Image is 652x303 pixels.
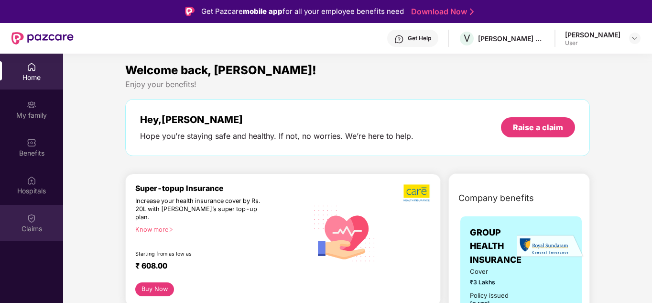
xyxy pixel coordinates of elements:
[135,197,266,222] div: Increase your health insurance cover by Rs. 20L with [PERSON_NAME]’s super top-up plan.
[470,226,522,267] span: GROUP HEALTH INSURANCE
[308,195,382,270] img: svg+xml;base64,PHN2ZyB4bWxucz0iaHR0cDovL3d3dy53My5vcmcvMjAwMC9zdmciIHhtbG5zOnhsaW5rPSJodHRwOi8vd3...
[517,235,584,258] img: insurerLogo
[11,32,74,45] img: New Pazcare Logo
[243,7,283,16] strong: mobile app
[470,7,474,17] img: Stroke
[565,39,620,47] div: User
[565,30,620,39] div: [PERSON_NAME]
[185,7,195,16] img: Logo
[140,114,413,125] div: Hey, [PERSON_NAME]
[140,131,413,141] div: Hope you’re staying safe and healthy. If not, no worries. We’re here to help.
[135,282,174,296] button: Buy Now
[135,251,267,258] div: Starting from as low as
[27,100,36,110] img: svg+xml;base64,PHN2ZyB3aWR0aD0iMjAiIGhlaWdodD0iMjAiIHZpZXdCb3g9IjAgMCAyMCAyMCIgZmlsbD0ibm9uZSIgeG...
[135,226,302,233] div: Know more
[201,6,404,17] div: Get Pazcare for all your employee benefits need
[408,34,431,42] div: Get Help
[27,138,36,147] img: svg+xml;base64,PHN2ZyBpZD0iQmVuZWZpdHMiIHhtbG5zPSJodHRwOi8vd3d3LnczLm9yZy8yMDAwL3N2ZyIgd2lkdGg9Ij...
[470,267,515,277] span: Cover
[27,213,36,223] img: svg+xml;base64,PHN2ZyBpZD0iQ2xhaW0iIHhtbG5zPSJodHRwOi8vd3d3LnczLm9yZy8yMDAwL3N2ZyIgd2lkdGg9IjIwIi...
[135,261,298,273] div: ₹ 608.00
[403,184,431,202] img: b5dec4f62d2307b9de63beb79f102df3.png
[411,7,471,17] a: Download Now
[394,34,404,44] img: svg+xml;base64,PHN2ZyBpZD0iSGVscC0zMngzMiIgeG1sbnM9Imh0dHA6Ly93d3cudzMub3JnLzIwMDAvc3ZnIiB3aWR0aD...
[464,33,470,44] span: V
[470,291,509,301] div: Policy issued
[27,176,36,185] img: svg+xml;base64,PHN2ZyBpZD0iSG9zcGl0YWxzIiB4bWxucz0iaHR0cDovL3d3dy53My5vcmcvMjAwMC9zdmciIHdpZHRoPS...
[125,63,316,77] span: Welcome back, [PERSON_NAME]!
[478,34,545,43] div: [PERSON_NAME] ESTATES DEVELOPERS PRIVATE LIMITED
[631,34,639,42] img: svg+xml;base64,PHN2ZyBpZD0iRHJvcGRvd24tMzJ4MzIiIHhtbG5zPSJodHRwOi8vd3d3LnczLm9yZy8yMDAwL3N2ZyIgd2...
[125,79,590,90] div: Enjoy your benefits!
[168,227,174,232] span: right
[513,122,563,133] div: Raise a claim
[470,278,515,287] span: ₹3 Lakhs
[27,62,36,72] img: svg+xml;base64,PHN2ZyBpZD0iSG9tZSIgeG1sbnM9Imh0dHA6Ly93d3cudzMub3JnLzIwMDAvc3ZnIiB3aWR0aD0iMjAiIG...
[135,184,308,193] div: Super-topup Insurance
[458,191,534,205] span: Company benefits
